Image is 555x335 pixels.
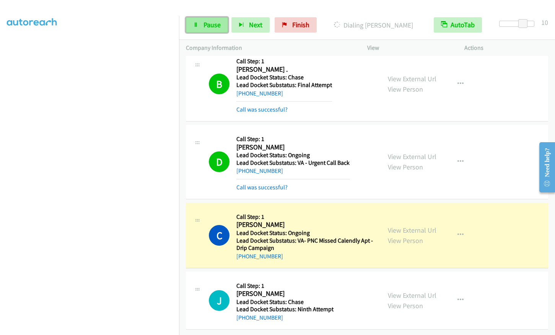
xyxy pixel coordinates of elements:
[327,20,420,30] p: Dialing [PERSON_NAME]
[236,74,332,81] h5: Lead Docket Status: Chase
[209,290,229,311] div: The call is yet to be attempted
[236,135,350,143] h5: Call Step: 1
[388,74,436,83] a: View External Url
[541,17,548,28] div: 10
[236,229,374,237] h5: Lead Docket Status: Ongoing
[388,163,423,171] a: View Person
[388,236,423,245] a: View Person
[388,85,423,94] a: View Person
[388,152,436,161] a: View External Url
[236,220,374,229] h2: [PERSON_NAME]
[236,305,334,313] h5: Lead Docket Substatus: Ninth Attempt
[388,301,423,310] a: View Person
[236,90,283,97] a: [PHONE_NUMBER]
[236,143,350,152] h2: [PERSON_NAME]
[186,43,353,53] p: Company Information
[236,151,350,159] h5: Lead Docket Status: Ongoing
[236,298,334,306] h5: Lead Docket Status: Chase
[236,237,374,252] h5: Lead Docket Substatus: VA- PNC Missed Calendly Apt - Drip Campaign
[464,43,548,53] p: Actions
[367,43,451,53] p: View
[209,225,229,246] h1: C
[236,65,332,74] h2: [PERSON_NAME] .
[388,226,436,235] a: View External Url
[236,81,332,89] h5: Lead Docket Substatus: Final Attempt
[203,20,221,29] span: Pause
[292,20,309,29] span: Finish
[231,17,270,33] button: Next
[434,17,482,33] button: AutoTab
[236,253,283,260] a: [PHONE_NUMBER]
[249,20,262,29] span: Next
[236,57,332,65] h5: Call Step: 1
[533,137,555,198] iframe: Resource Center
[236,213,374,221] h5: Call Step: 1
[236,282,334,290] h5: Call Step: 1
[209,290,229,311] h1: J
[236,167,283,174] a: [PHONE_NUMBER]
[236,106,288,113] a: Call was successful?
[275,17,317,33] a: Finish
[236,159,350,167] h5: Lead Docket Substatus: VA - Urgent Call Back
[186,17,228,33] a: Pause
[236,289,334,298] h2: [PERSON_NAME]
[209,74,229,94] h1: B
[236,184,288,191] a: Call was successful?
[388,291,436,300] a: View External Url
[236,314,283,321] a: [PHONE_NUMBER]
[209,151,229,172] h1: D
